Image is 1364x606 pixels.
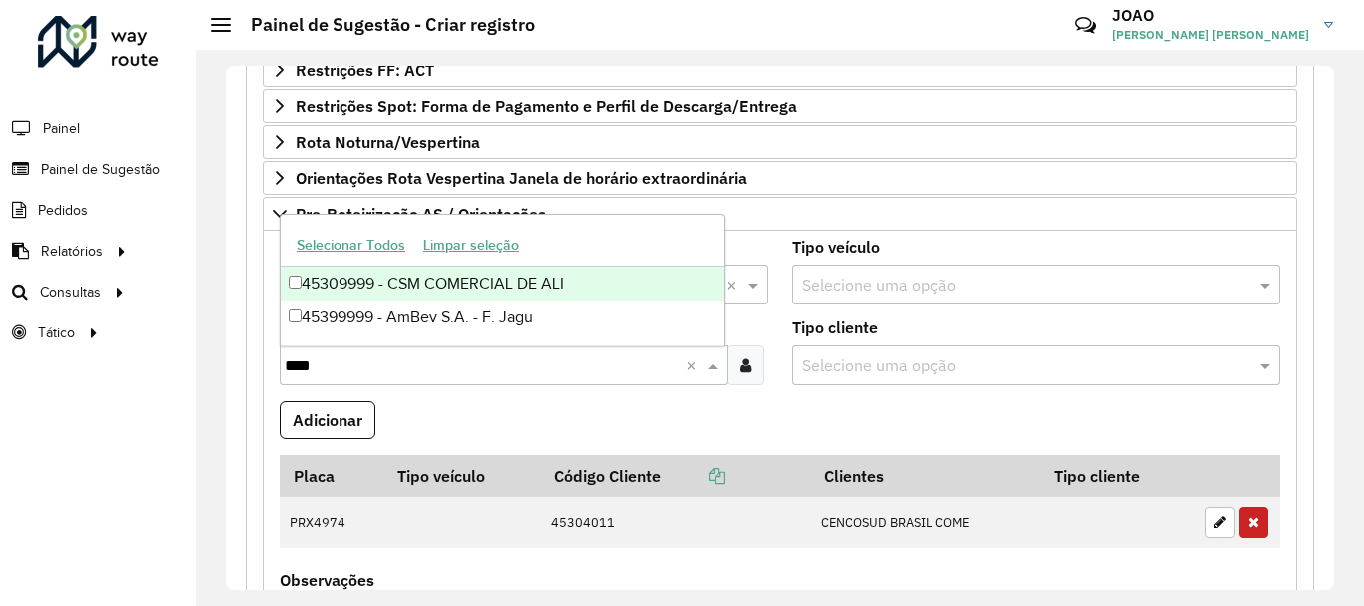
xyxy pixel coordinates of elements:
a: Copiar [661,466,725,486]
span: Pedidos [38,200,88,221]
button: Limpar seleção [414,230,528,261]
a: Contato Rápido [1064,4,1107,47]
span: [PERSON_NAME] [PERSON_NAME] [1112,26,1309,44]
span: Restrições FF: ACT [296,62,434,78]
td: 45304011 [540,497,810,549]
span: Orientações Rota Vespertina Janela de horário extraordinária [296,170,747,186]
th: Código Cliente [540,455,810,497]
th: Tipo veículo [383,455,540,497]
label: Observações [280,568,374,592]
a: Restrições FF: ACT [263,53,1297,87]
h3: JOAO [1112,6,1309,25]
h2: Painel de Sugestão - Criar registro [231,14,535,36]
span: Relatórios [41,241,103,262]
span: Pre-Roteirização AS / Orientações [296,206,546,222]
span: Restrições Spot: Forma de Pagamento e Perfil de Descarga/Entrega [296,98,797,114]
span: Consultas [40,282,101,303]
th: Tipo cliente [1040,455,1195,497]
button: Adicionar [280,401,375,439]
th: Clientes [811,455,1040,497]
span: Clear all [686,353,703,377]
span: Rota Noturna/Vespertina [296,134,480,150]
ng-dropdown-panel: Options list [280,214,725,346]
td: PRX4974 [280,497,383,549]
a: Restrições Spot: Forma de Pagamento e Perfil de Descarga/Entrega [263,89,1297,123]
a: Orientações Rota Vespertina Janela de horário extraordinária [263,161,1297,195]
a: Rota Noturna/Vespertina [263,125,1297,159]
span: Tático [38,322,75,343]
span: Painel [43,118,80,139]
th: Placa [280,455,383,497]
td: CENCOSUD BRASIL COME [811,497,1040,549]
label: Tipo cliente [792,315,878,339]
span: Clear all [726,273,743,297]
div: 45399999 - AmBev S.A. - F. Jagu [281,301,724,334]
span: Painel de Sugestão [41,159,160,180]
button: Selecionar Todos [288,230,414,261]
label: Tipo veículo [792,235,880,259]
div: 45309999 - CSM COMERCIAL DE ALI [281,267,724,301]
a: Pre-Roteirização AS / Orientações [263,197,1297,231]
